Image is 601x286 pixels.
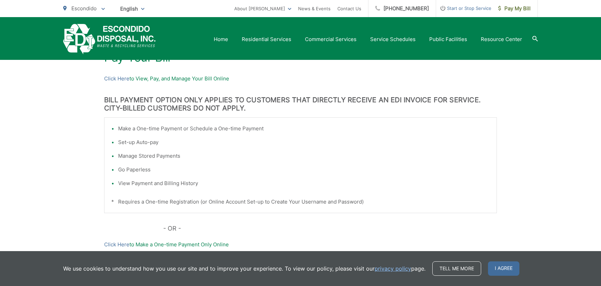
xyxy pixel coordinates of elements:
[429,35,467,43] a: Public Facilities
[104,75,129,83] a: Click Here
[163,223,497,234] p: - OR -
[118,125,490,133] li: Make a One-time Payment or Schedule a One-time Payment
[337,4,361,13] a: Contact Us
[118,138,490,146] li: Set-up Auto-pay
[214,35,228,43] a: Home
[118,152,490,160] li: Manage Stored Payments
[298,4,331,13] a: News & Events
[104,240,497,249] p: to Make a One-time Payment Only Online
[370,35,416,43] a: Service Schedules
[375,264,411,273] a: privacy policy
[305,35,357,43] a: Commercial Services
[63,264,425,273] p: We use cookies to understand how you use our site and to improve your experience. To view our pol...
[63,24,156,54] a: EDCD logo. Return to the homepage.
[104,240,129,249] a: Click Here
[481,35,522,43] a: Resource Center
[104,75,497,83] p: to View, Pay, and Manage Your Bill Online
[115,3,150,15] span: English
[71,5,97,12] span: Escondido
[118,179,490,187] li: View Payment and Billing History
[104,96,497,112] h3: BILL PAYMENT OPTION ONLY APPLIES TO CUSTOMERS THAT DIRECTLY RECEIVE AN EDI INVOICE FOR SERVICE. C...
[432,261,481,276] a: Tell me more
[111,198,490,206] p: * Requires a One-time Registration (or Online Account Set-up to Create Your Username and Password)
[234,4,291,13] a: About [PERSON_NAME]
[118,166,490,174] li: Go Paperless
[242,35,291,43] a: Residential Services
[498,4,531,13] span: Pay My Bill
